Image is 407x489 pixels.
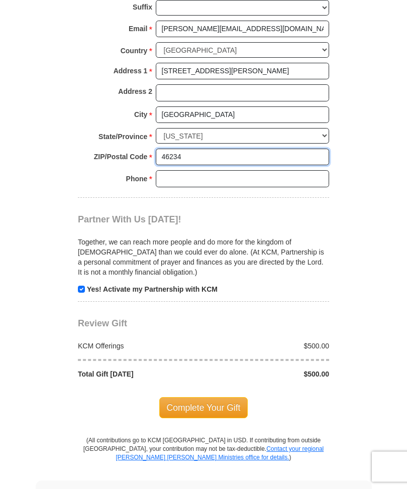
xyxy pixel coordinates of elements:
strong: Email [129,22,147,36]
strong: City [134,108,147,122]
strong: Yes! Activate my Partnership with KCM [87,286,218,294]
div: $500.00 [203,370,335,380]
strong: Country [121,44,148,58]
div: KCM Offerings [73,341,204,351]
strong: Suffix [133,1,152,15]
p: Together, we can reach more people and do more for the kingdom of [DEMOGRAPHIC_DATA] than we coul... [78,237,329,278]
div: Total Gift [DATE] [73,370,204,380]
p: (All contributions go to KCM [GEOGRAPHIC_DATA] in USD. If contributing from outside [GEOGRAPHIC_D... [83,437,324,480]
strong: Address 2 [118,85,152,99]
span: Complete Your Gift [159,398,248,419]
div: $500.00 [203,341,335,351]
span: Review Gift [78,319,127,329]
span: Partner With Us [DATE]! [78,215,181,225]
strong: Address 1 [114,64,148,78]
strong: Phone [126,172,148,186]
strong: ZIP/Postal Code [94,150,148,164]
strong: State/Province [98,130,147,144]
